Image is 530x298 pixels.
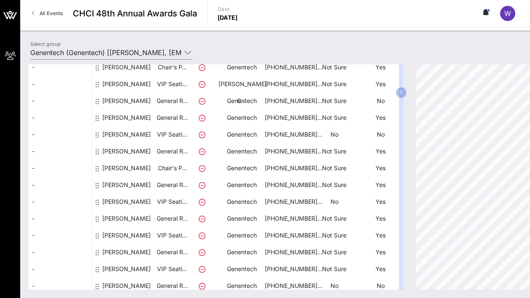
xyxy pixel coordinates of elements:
[265,109,311,126] p: [PHONE_NUMBER]…
[30,41,61,47] label: Select group
[155,160,189,177] p: Chair's P…
[155,59,189,76] p: Chair's P…
[357,227,404,244] p: Yes
[73,7,197,20] span: CHCI 48th Annual Awards Gala
[102,193,151,217] div: Ravi Upadhyay
[311,210,357,227] p: Not Sure
[218,210,265,227] p: Genentech
[357,244,404,261] p: Yes
[311,160,357,177] p: Not Sure
[102,143,151,166] div: Kim Nettles
[155,244,189,261] p: General R…
[311,92,357,109] p: Not Sure
[357,160,404,177] p: Yes
[265,244,311,261] p: [PHONE_NUMBER]…
[218,76,265,109] p: [PERSON_NAME] C…
[357,92,404,109] p: No
[265,160,311,177] p: [PHONE_NUMBER]…
[218,109,265,126] p: Genentech
[311,177,357,193] p: Not Sure
[357,261,404,277] p: Yes
[218,13,238,22] p: [DATE]
[265,126,311,143] p: [PHONE_NUMBER]…
[29,160,92,177] div: -
[29,277,92,294] div: -
[29,227,92,244] div: -
[218,193,265,210] p: Genentech
[102,126,151,150] div: Joy Russell
[218,177,265,193] p: Genentech
[102,177,151,200] div: Oscar Martinez-Fain
[265,177,311,193] p: [PHONE_NUMBER]…
[218,277,265,294] p: Genentech
[265,261,311,277] p: [PHONE_NUMBER]…
[218,244,265,261] p: Genentech
[102,210,151,234] div: Rocio Diaz
[102,160,151,183] div: Laura Mondragon-Drumright
[29,92,92,109] div: -
[29,261,92,277] div: -
[357,76,404,92] p: Yes
[311,193,357,210] p: No
[504,9,511,18] span: W
[102,92,151,116] div: Jayson Johnson
[40,10,63,16] span: All Events
[311,126,357,143] p: No
[218,59,265,76] p: Genentech
[311,76,357,92] p: Not Sure
[265,210,311,227] p: [PHONE_NUMBER]…
[27,7,68,20] a: All Events
[29,193,92,210] div: -
[265,193,311,210] p: [PHONE_NUMBER]…
[265,76,311,92] p: [PHONE_NUMBER]…
[357,210,404,227] p: Yes
[155,109,189,126] p: General R…
[357,126,404,143] p: No
[29,109,92,126] div: -
[155,92,189,109] p: General R…
[102,261,151,284] div: Veronica Sandoval
[265,277,311,294] p: [PHONE_NUMBER]…
[29,143,92,160] div: -
[155,227,189,244] p: VIP Seati…
[357,109,404,126] p: Yes
[102,109,151,133] div: Joaquin Castaneda
[29,210,92,227] div: -
[311,261,357,277] p: Not Sure
[311,227,357,244] p: Not Sure
[218,261,265,277] p: Genentech
[265,143,311,160] p: [PHONE_NUMBER]…
[311,277,357,294] p: No
[311,59,357,76] p: Not Sure
[500,6,515,21] div: W
[218,160,265,177] p: Genentech
[155,261,189,277] p: VIP Seati…
[29,177,92,193] div: -
[102,244,151,267] div: Vegia Jackson
[357,177,404,193] p: Yes
[29,126,92,143] div: -
[218,92,265,109] p: Genentech
[311,143,357,160] p: Not Sure
[218,5,238,13] p: Date
[265,92,311,109] p: [PHONE_NUMBER]…
[265,59,311,76] p: [PHONE_NUMBER]…
[155,143,189,160] p: General R…
[357,59,404,76] p: Yes
[311,244,357,261] p: Not Sure
[29,59,92,76] div: -
[29,244,92,261] div: -
[357,143,404,160] p: Yes
[155,277,189,294] p: General R…
[155,210,189,227] p: General R…
[155,76,189,92] p: VIP Seati…
[218,227,265,244] p: Genentech
[357,277,404,294] p: No
[311,109,357,126] p: Not Sure
[102,59,151,82] div: Evelyn Hernandez
[357,193,404,210] p: Yes
[218,143,265,160] p: Genentech
[102,227,151,251] div: Sandra Pizarro-Carrillo
[155,177,189,193] p: General R…
[155,126,189,143] p: VIP Seati…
